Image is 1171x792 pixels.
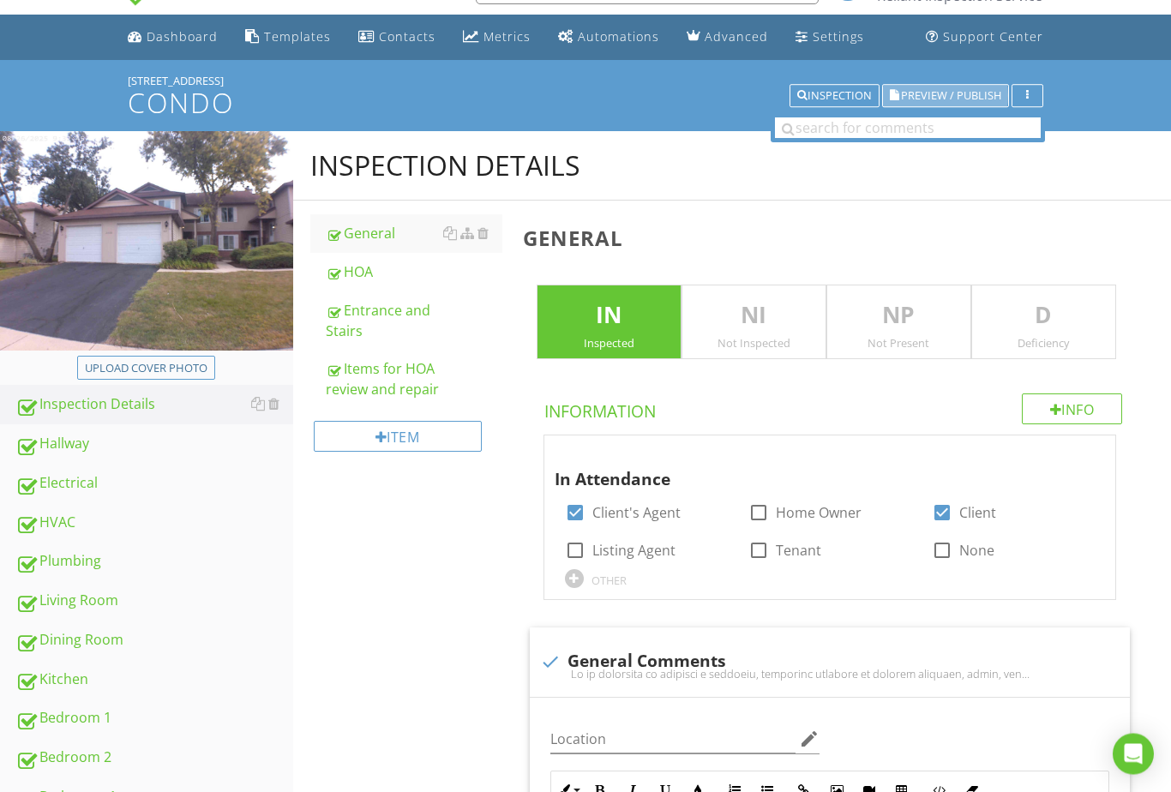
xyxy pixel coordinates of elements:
div: Deficiency [972,337,1115,351]
div: OTHER [592,574,627,588]
label: Client's Agent [592,505,681,522]
a: Support Center [919,22,1050,54]
div: Settings [813,29,864,45]
div: In Attendance [555,443,1078,493]
button: Preview / Publish [882,85,1009,109]
label: Listing Agent [592,543,676,560]
div: Hallway [15,434,293,456]
button: Upload cover photo [77,357,215,381]
div: Inspection Details [15,394,293,417]
label: Client [959,505,996,522]
div: Not Present [827,337,970,351]
div: HVAC [15,513,293,535]
label: Home Owner [776,505,862,522]
div: Item [314,422,482,453]
a: Automations (Basic) [551,22,666,54]
p: IN [537,299,681,333]
div: Contacts [379,29,435,45]
div: Support Center [943,29,1043,45]
div: Inspection Details [310,149,580,183]
a: Templates [238,22,338,54]
div: Advanced [705,29,768,45]
div: Lo ip dolorsita co adipisci e seddoeiu, temporinc utlabore et dolorem aliquaen, admin, ven quisn ... [540,668,1120,681]
div: Kitchen [15,669,293,692]
a: Inspection [790,87,880,103]
div: Open Intercom Messenger [1113,734,1154,775]
div: Upload cover photo [85,361,207,378]
a: Advanced [680,22,775,54]
input: Location [550,726,796,754]
div: Living Room [15,591,293,613]
div: Bedroom 2 [15,747,293,770]
div: Dashboard [147,29,218,45]
div: Templates [264,29,331,45]
div: Items for HOA review and repair [326,359,502,400]
div: General [326,224,502,244]
div: Not Inspected [682,337,826,351]
p: D [972,299,1115,333]
button: Inspection [790,85,880,109]
a: Dashboard [121,22,225,54]
h4: Information [544,394,1122,423]
div: Metrics [483,29,531,45]
div: Info [1022,394,1123,425]
input: search for comments [775,118,1041,139]
label: Tenant [776,543,821,560]
i: edit [799,729,820,750]
div: [STREET_ADDRESS] [128,75,1042,88]
a: Contacts [351,22,442,54]
div: Bedroom 1 [15,708,293,730]
label: None [959,543,994,560]
div: Dining Room [15,630,293,652]
p: NI [682,299,826,333]
div: Electrical [15,473,293,495]
div: HOA [326,262,502,283]
p: NP [827,299,970,333]
h3: General [523,227,1144,250]
a: Settings [789,22,871,54]
h1: Condo [128,88,1042,118]
a: Preview / Publish [882,87,1009,103]
div: Automations [578,29,659,45]
div: Inspected [537,337,681,351]
div: Entrance and Stairs [326,301,502,342]
a: Metrics [456,22,537,54]
div: Plumbing [15,551,293,573]
div: Inspection [797,91,872,103]
span: Preview / Publish [901,91,1001,102]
